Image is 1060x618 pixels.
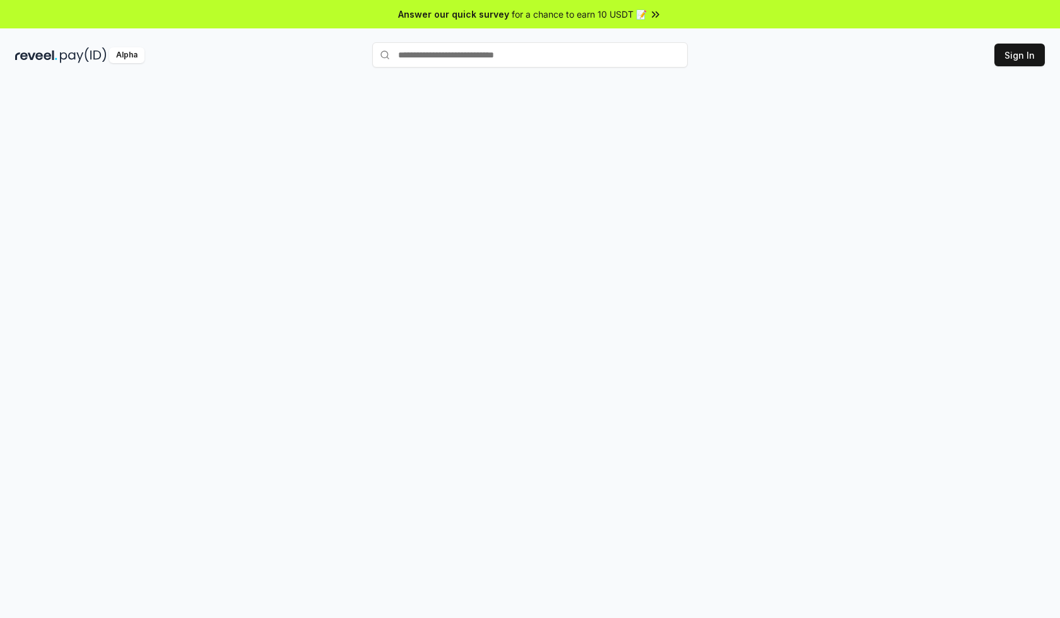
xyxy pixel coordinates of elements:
[109,47,144,63] div: Alpha
[512,8,647,21] span: for a chance to earn 10 USDT 📝
[994,44,1045,66] button: Sign In
[398,8,509,21] span: Answer our quick survey
[60,47,107,63] img: pay_id
[15,47,57,63] img: reveel_dark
